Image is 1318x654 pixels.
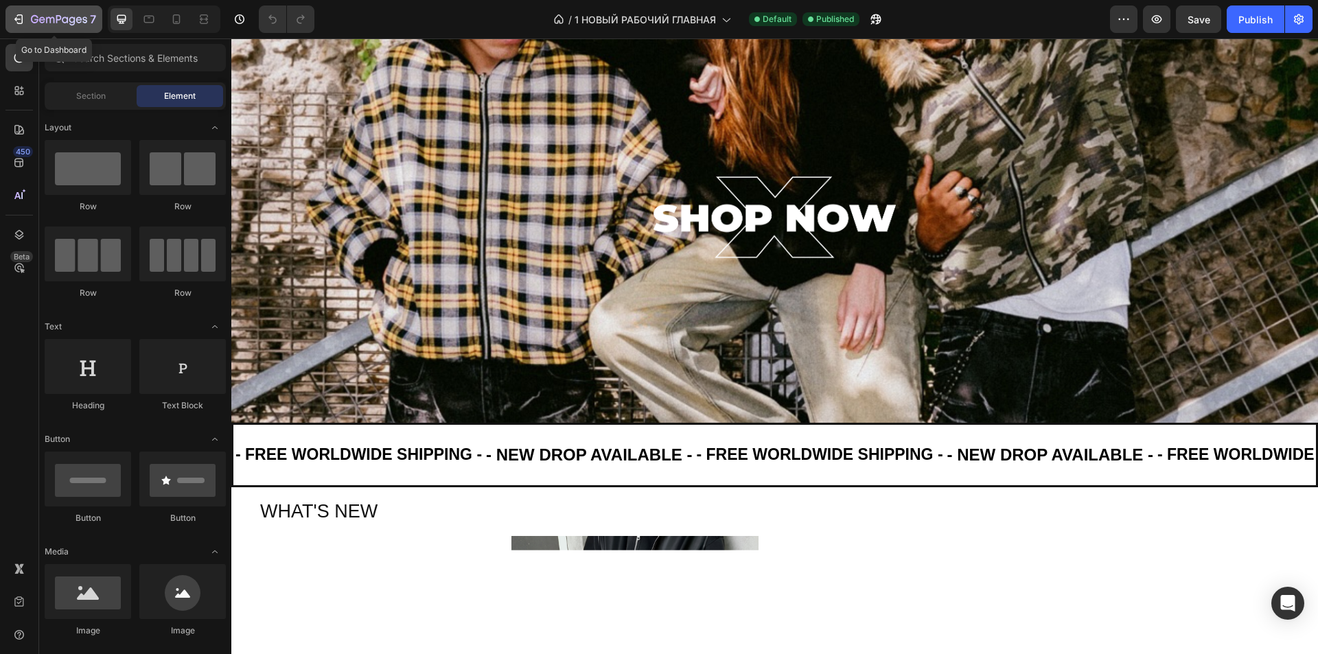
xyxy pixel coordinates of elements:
div: Beta [10,251,33,262]
p: 7 [90,11,96,27]
button: 7 [5,5,102,33]
span: Save [1188,14,1210,25]
div: Button [45,512,131,524]
div: Image [45,624,131,637]
span: Toggle open [204,316,226,338]
h2: WHAT'S NEW [27,460,1059,487]
p: - NEW DROP AVAILABLE - [716,401,922,431]
input: Search Sections & Elements [45,44,226,71]
div: Publish [1238,12,1273,27]
div: Text Block [139,399,226,412]
span: Button [45,433,70,445]
div: Image [139,624,226,637]
div: Open Intercom Messenger [1271,587,1304,620]
span: Media [45,546,69,558]
div: Button [139,512,226,524]
span: 1 НОВЫЙ РАБОЧИЙ ГЛАВНАЯ [575,12,716,27]
iframe: Design area [231,38,1318,654]
span: Default [763,13,791,25]
button: Save [1176,5,1221,33]
span: Toggle open [204,541,226,563]
p: - FREE WORLDWIDE SHIPPING - [926,402,1172,430]
p: - FREE WORLDWIDE SHIPPING - [465,402,712,430]
div: Row [139,287,226,299]
span: / [568,12,572,27]
div: Row [139,200,226,213]
div: Undo/Redo [259,5,314,33]
p: - NEW DROP AVAILABLE - [255,401,461,431]
span: Section [76,90,106,102]
div: Row [45,287,131,299]
span: Toggle open [204,428,226,450]
div: Heading [45,399,131,412]
span: Published [816,13,854,25]
span: Text [45,320,62,333]
span: Toggle open [204,117,226,139]
button: Publish [1227,5,1284,33]
div: Row [45,200,131,213]
span: Layout [45,121,71,134]
div: 450 [13,146,33,157]
span: Element [164,90,196,102]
